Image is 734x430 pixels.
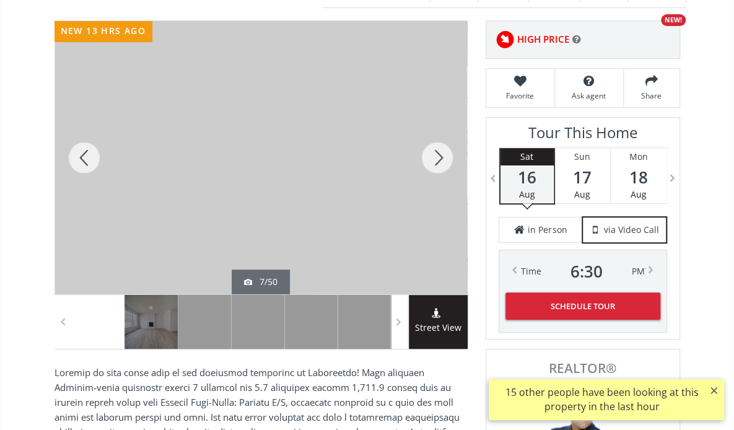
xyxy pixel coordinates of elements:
button: × [704,379,724,401]
span: 16 [500,169,554,186]
span: Aug [519,188,535,200]
div: 7/50 [244,276,277,288]
span: REALTOR® [500,362,666,375]
img: rating icon [492,27,517,52]
span: Aug [631,188,647,200]
span: Favorite [492,90,548,101]
span: 6 : 30 [570,263,603,280]
div: Mon [611,148,666,165]
button: Schedule Tour [505,292,660,320]
span: Street View [409,321,468,335]
span: Share [630,90,673,101]
h3: Tour This Home [499,124,667,147]
div: 254 Carringham Road NW Calgary, AB T3P 1V2 - Photo 7 of 50 [55,21,467,294]
span: Ask agent [561,90,617,101]
div: NEW! [661,14,686,26]
span: Aug [574,188,590,200]
span: 17 [555,169,610,186]
span: HIGH PRICE [517,33,569,46]
span: via Video Call [604,224,659,236]
div: new 13 hrs ago [55,21,152,42]
span: in Person [528,224,567,236]
span: 18 [611,169,666,186]
div: 15 other people have been looking at this property in the last hour [495,385,709,414]
div: Time PM [521,263,645,280]
div: Sun [555,148,610,165]
div: Sat [500,148,554,165]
